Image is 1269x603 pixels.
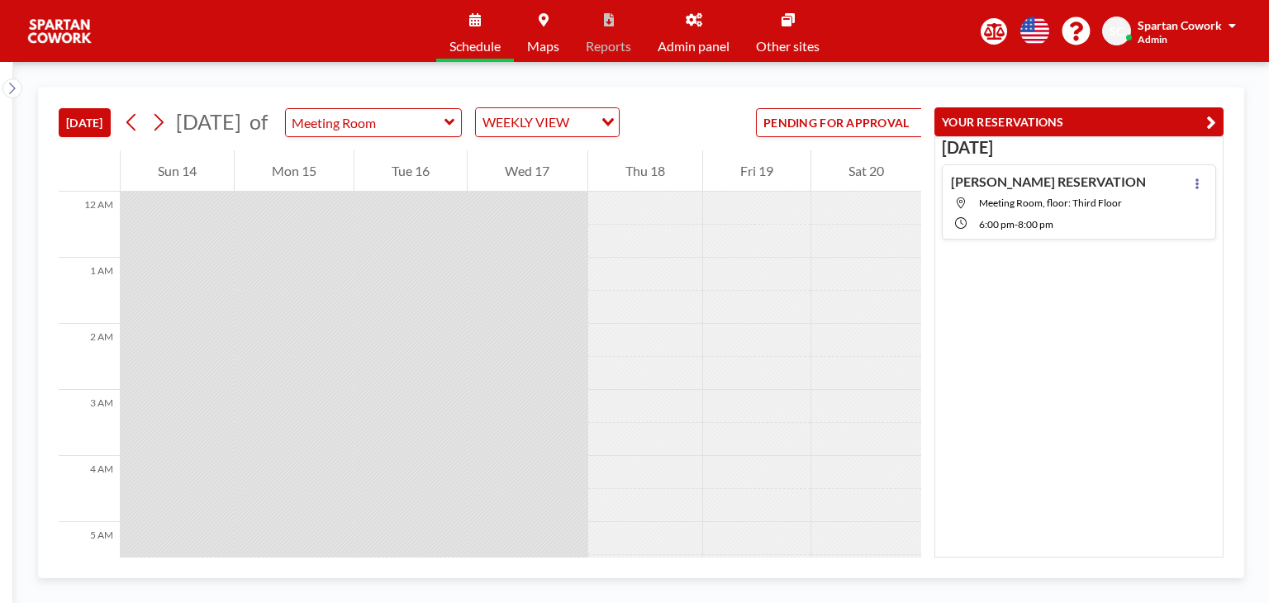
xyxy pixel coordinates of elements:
span: Admin [1138,33,1167,45]
div: 3 AM [59,390,120,456]
span: - [1015,218,1018,230]
input: Meeting Room [286,109,444,136]
span: 8:00 PM [1018,218,1053,230]
div: Fri 19 [703,150,810,192]
div: Sun 14 [121,150,234,192]
button: [DATE] [59,108,111,137]
div: 1 AM [59,258,120,324]
span: WEEKLY VIEW [479,112,573,133]
div: Sat 20 [811,150,921,192]
div: 2 AM [59,324,120,390]
span: Maps [527,40,559,53]
span: Schedule [449,40,501,53]
input: Search for option [574,112,592,133]
div: 12 AM [59,192,120,258]
span: SC [1110,24,1124,39]
span: Reports [586,40,631,53]
span: 6:00 PM [979,218,1015,230]
div: Search for option [476,108,619,136]
div: Mon 15 [235,150,354,192]
span: Spartan Cowork [1138,18,1222,32]
h3: [DATE] [942,137,1216,158]
span: [DATE] [176,109,241,134]
button: YOUR RESERVATIONS [934,107,1224,136]
span: of [250,109,268,135]
span: Other sites [756,40,820,53]
div: 5 AM [59,522,120,588]
button: PENDING FOR APPROVAL [756,108,940,137]
span: Admin panel [658,40,730,53]
div: Thu 18 [588,150,702,192]
img: organization-logo [26,15,93,48]
h4: [PERSON_NAME] RESERVATION [951,173,1146,190]
div: Tue 16 [354,150,467,192]
div: 4 AM [59,456,120,522]
div: Wed 17 [468,150,587,192]
span: Meeting Room, floor: Third Floor [979,197,1122,209]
